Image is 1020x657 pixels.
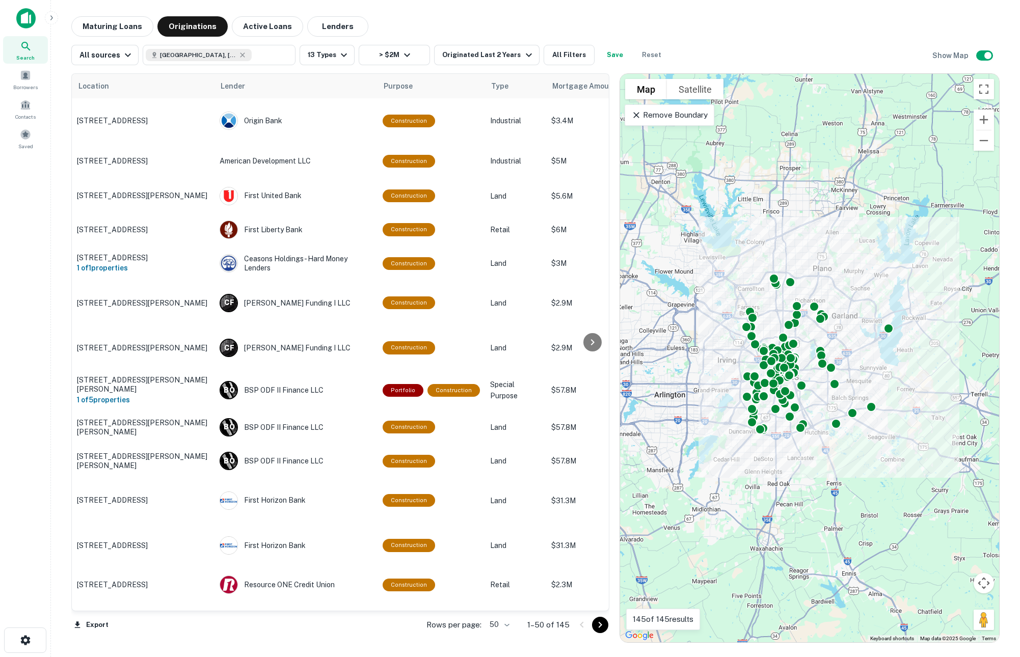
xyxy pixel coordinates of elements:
img: Google [623,629,656,642]
th: Mortgage Amount [546,74,658,98]
div: Origin Bank [220,112,372,130]
img: picture [220,492,237,509]
div: This loan purpose was for construction [383,189,435,202]
p: C F [224,343,234,353]
div: This loan purpose was for construction [383,494,435,507]
a: Search [3,36,48,64]
th: Purpose [378,74,485,98]
p: [STREET_ADDRESS] [77,116,209,125]
p: American Development LLC [220,155,372,167]
h6: 1 of 5 properties [77,394,209,405]
p: Retail [490,579,541,590]
p: B O [224,422,234,432]
p: Land [490,297,541,309]
p: Land [490,455,541,467]
span: Lender [221,80,245,92]
a: Saved [3,125,48,152]
span: Borrowers [13,83,38,91]
button: Originated Last 2 Years [434,45,539,65]
p: [STREET_ADDRESS][PERSON_NAME][PERSON_NAME] [77,452,209,470]
p: Land [490,258,541,269]
div: This loan purpose was for construction [383,455,435,468]
p: $57.8M [551,422,653,433]
button: Show street map [625,79,667,99]
div: This loan purpose was for construction [427,384,480,397]
h6: 1 of 1 properties [77,262,209,273]
p: 1–50 of 145 [527,619,570,631]
img: picture [220,537,237,554]
p: [STREET_ADDRESS] [77,541,209,550]
div: This loan purpose was for construction [383,296,435,309]
span: Type [491,80,522,92]
p: $57.8M [551,455,653,467]
iframe: Chat Widget [969,543,1020,592]
p: [STREET_ADDRESS] [77,496,209,505]
p: Land [490,190,541,202]
div: Originated Last 2 Years [442,49,534,61]
button: > $2M [359,45,430,65]
button: Go to next page [592,617,608,633]
div: BSP ODF II Finance LLC [220,381,372,399]
p: $5M [551,155,653,167]
p: $5.6M [551,190,653,202]
p: $2.3M [551,579,653,590]
p: Remove Boundary [631,109,707,121]
img: picture [220,221,237,238]
p: Industrial [490,155,541,167]
p: Land [490,540,541,551]
p: [STREET_ADDRESS] [77,225,209,234]
a: Borrowers [3,66,48,93]
div: Contacts [3,95,48,123]
button: All sources [71,45,139,65]
div: This loan purpose was for construction [383,223,435,236]
button: Export [71,617,111,633]
div: All sources [79,49,134,61]
button: Lenders [307,16,368,37]
img: capitalize-icon.png [16,8,36,29]
p: [STREET_ADDRESS][PERSON_NAME] [77,298,209,308]
p: [STREET_ADDRESS] [77,156,209,166]
p: [STREET_ADDRESS] [77,580,209,589]
button: Show satellite imagery [667,79,723,99]
div: This is a portfolio loan with 5 properties [383,384,423,397]
img: picture [220,255,237,272]
button: 13 Types [300,45,355,65]
button: Reset [635,45,668,65]
div: This loan purpose was for construction [383,579,435,591]
span: Purpose [384,80,426,92]
div: Resource ONE Credit Union [220,576,372,594]
div: First Horizon Bank [220,491,372,510]
span: Location [78,80,122,92]
button: Toggle fullscreen view [974,79,994,99]
img: picture [220,576,237,593]
th: Lender [214,74,378,98]
div: BSP ODF II Finance LLC [220,452,372,470]
p: Rows per page: [426,619,481,631]
p: Land [490,495,541,506]
div: First Liberty Bank [220,221,372,239]
a: Open this area in Google Maps (opens a new window) [623,629,656,642]
p: $6M [551,224,653,235]
p: $31.3M [551,540,653,551]
div: This loan purpose was for construction [383,421,435,433]
p: B O [224,456,234,467]
p: Land [490,342,541,353]
a: Terms [982,636,996,641]
p: $3.4M [551,115,653,126]
div: 0 0 [620,74,999,642]
div: This loan purpose was for construction [383,115,435,127]
div: Ceasons Holdings - Hard Money Lenders [220,254,372,272]
p: C F [224,297,234,308]
p: [STREET_ADDRESS] [77,253,209,262]
button: Save your search to get updates of matches that match your search criteria. [599,45,631,65]
div: This loan purpose was for construction [383,257,435,270]
div: First United Bank [220,187,372,205]
p: [STREET_ADDRESS][PERSON_NAME] [77,191,209,200]
div: This loan purpose was for construction [383,155,435,168]
p: $3M [551,258,653,269]
span: Mortgage Amount [552,80,630,92]
div: This loan purpose was for construction [383,539,435,552]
